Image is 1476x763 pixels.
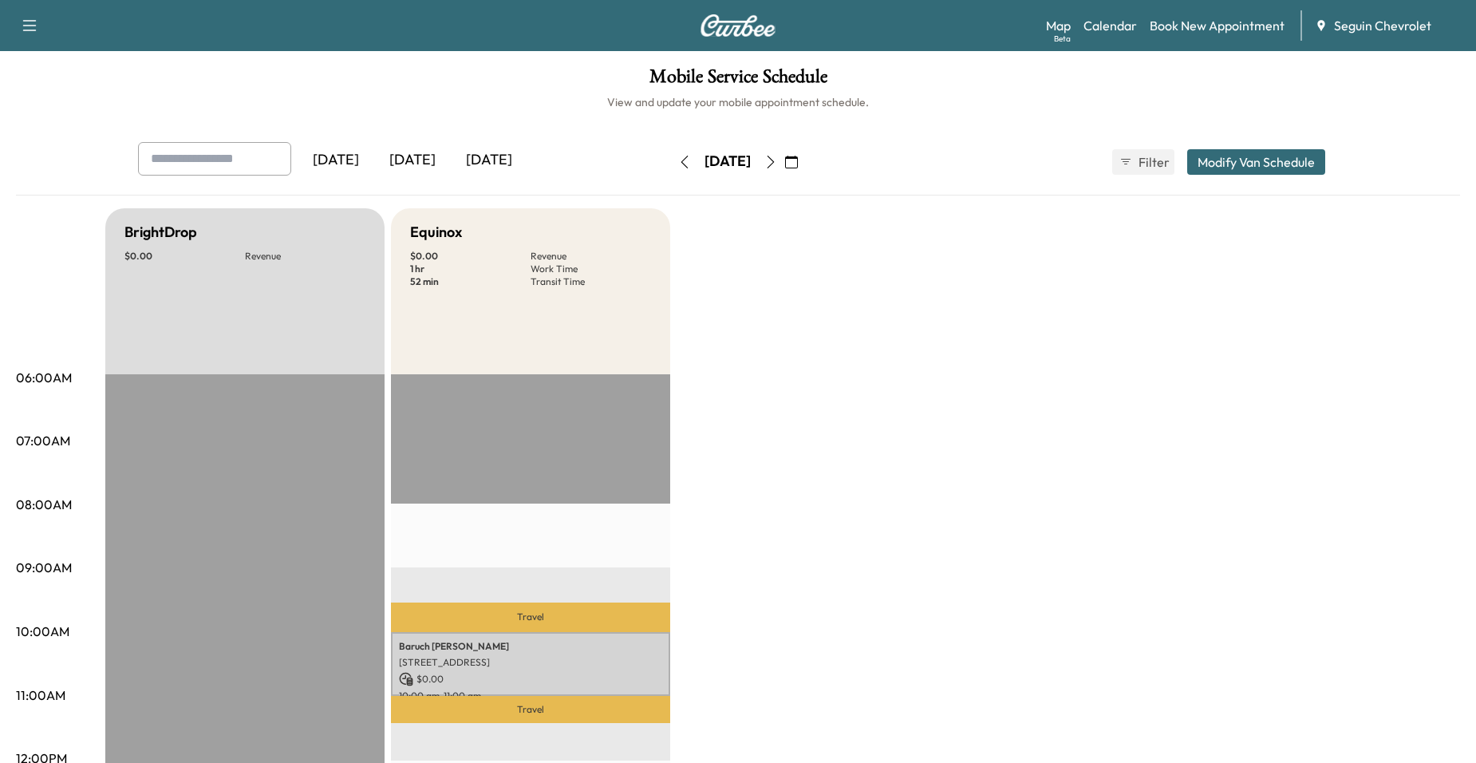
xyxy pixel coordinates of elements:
p: [STREET_ADDRESS] [399,656,662,669]
p: 1 hr [410,263,531,275]
p: Revenue [531,250,651,263]
p: Transit Time [531,275,651,288]
a: Book New Appointment [1150,16,1285,35]
span: Seguin Chevrolet [1334,16,1431,35]
span: Filter [1139,152,1167,172]
p: Travel [391,603,670,631]
img: Curbee Logo [700,14,776,37]
p: Work Time [531,263,651,275]
a: Calendar [1083,16,1137,35]
p: $ 0.00 [124,250,245,263]
p: 06:00AM [16,368,72,387]
p: Revenue [245,250,365,263]
a: MapBeta [1046,16,1071,35]
p: 07:00AM [16,431,70,450]
div: [DATE] [704,152,751,172]
p: 10:00 am - 11:00 am [399,690,662,702]
div: [DATE] [451,142,527,179]
h1: Mobile Service Schedule [16,67,1460,94]
p: 11:00AM [16,686,65,705]
p: Baruch [PERSON_NAME] [399,640,662,653]
p: 08:00AM [16,495,72,514]
button: Filter [1112,149,1174,175]
button: Modify Van Schedule [1187,149,1325,175]
div: Beta [1054,33,1071,45]
p: Travel [391,696,670,723]
div: [DATE] [374,142,451,179]
div: [DATE] [298,142,374,179]
h5: BrightDrop [124,221,197,243]
p: 52 min [410,275,531,288]
p: 09:00AM [16,558,72,577]
h6: View and update your mobile appointment schedule. [16,94,1460,110]
h5: Equinox [410,221,462,243]
p: $ 0.00 [399,672,662,686]
p: 10:00AM [16,622,69,641]
p: $ 0.00 [410,250,531,263]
